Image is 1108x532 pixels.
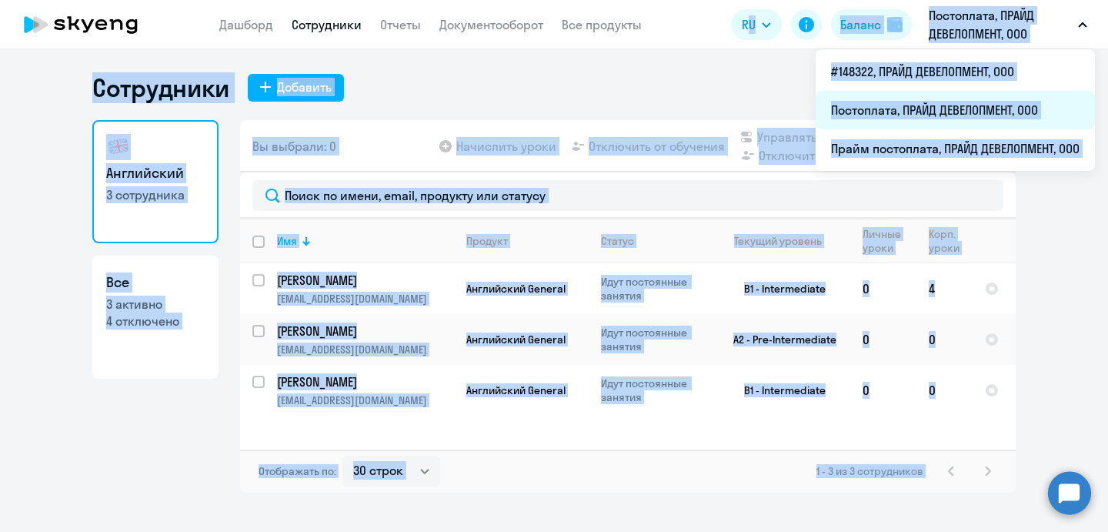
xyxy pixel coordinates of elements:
ul: RU [816,49,1095,171]
p: Идут постоянные занятия [601,326,706,353]
span: Вы выбрали: 0 [252,137,336,156]
td: 4 [916,263,973,314]
div: Статус [601,234,634,248]
div: Имя [277,234,297,248]
a: Английский3 сотрудника [92,120,219,243]
div: Личные уроки [863,227,916,255]
button: Добавить [248,74,344,102]
td: 0 [850,314,916,365]
div: Добавить [277,78,332,96]
a: Все продукты [562,17,642,32]
div: Личные уроки [863,227,902,255]
span: Английский General [466,383,566,397]
div: Текущий уровень [734,234,822,248]
p: [PERSON_NAME] [277,272,451,289]
h1: Сотрудники [92,72,229,103]
div: Корп. уроки [929,227,959,255]
p: [EMAIL_ADDRESS][DOMAIN_NAME] [277,292,453,306]
span: RU [742,15,756,34]
p: 3 активно [106,296,205,313]
td: 0 [850,263,916,314]
span: Отображать по: [259,464,336,478]
img: balance [887,17,903,32]
span: Английский General [466,282,566,296]
div: Статус [601,234,706,248]
td: B1 - Intermediate [707,263,850,314]
a: [PERSON_NAME] [277,272,453,289]
a: Документооборот [439,17,543,32]
p: Постоплата, ПРАЙД ДЕВЕЛОПМЕНТ, ООО [929,6,1072,43]
p: Идут постоянные занятия [601,376,706,404]
button: Балансbalance [831,9,912,40]
h3: Все [106,273,205,293]
p: [PERSON_NAME] [277,373,451,390]
img: english [106,134,131,159]
p: [PERSON_NAME] [277,323,451,340]
td: 0 [850,365,916,416]
div: Продукт [466,234,588,248]
h3: Английский [106,163,205,183]
a: Все3 активно4 отключено [92,256,219,379]
p: Идут постоянные занятия [601,275,706,303]
p: [EMAIL_ADDRESS][DOMAIN_NAME] [277,343,453,356]
div: Текущий уровень [719,234,849,248]
span: 1 - 3 из 3 сотрудников [816,464,923,478]
button: Постоплата, ПРАЙД ДЕВЕЛОПМЕНТ, ООО [921,6,1095,43]
td: B1 - Intermediate [707,365,850,416]
span: Английский General [466,333,566,346]
a: [PERSON_NAME] [277,373,453,390]
a: Сотрудники [292,17,362,32]
p: 3 сотрудника [106,186,205,203]
div: Продукт [466,234,508,248]
p: [EMAIL_ADDRESS][DOMAIN_NAME] [277,393,453,407]
div: Баланс [840,15,881,34]
div: Имя [277,234,453,248]
td: A2 - Pre-Intermediate [707,314,850,365]
a: Отчеты [380,17,421,32]
td: 0 [916,314,973,365]
input: Поиск по имени, email, продукту или статусу [252,180,1003,211]
td: 0 [916,365,973,416]
p: 4 отключено [106,313,205,330]
div: Корп. уроки [929,227,972,255]
a: [PERSON_NAME] [277,323,453,340]
button: RU [731,9,782,40]
a: Дашборд [219,17,273,32]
